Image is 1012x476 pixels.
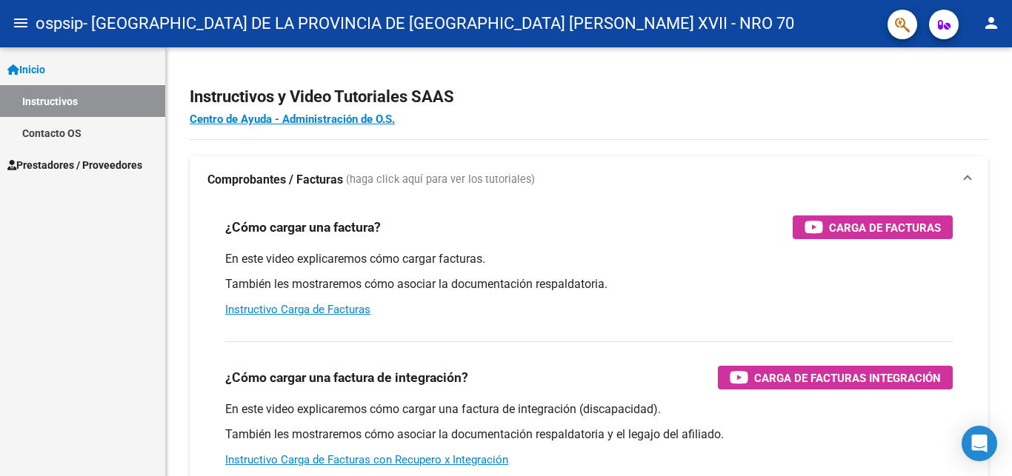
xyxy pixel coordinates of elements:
mat-expansion-panel-header: Comprobantes / Facturas (haga click aquí para ver los tutoriales) [190,156,988,204]
p: También les mostraremos cómo asociar la documentación respaldatoria y el legajo del afiliado. [225,426,953,443]
p: En este video explicaremos cómo cargar una factura de integración (discapacidad). [225,401,953,418]
p: También les mostraremos cómo asociar la documentación respaldatoria. [225,276,953,292]
span: ospsip [36,7,83,40]
strong: Comprobantes / Facturas [207,172,343,188]
p: En este video explicaremos cómo cargar facturas. [225,251,953,267]
button: Carga de Facturas [793,215,953,239]
span: Inicio [7,61,45,78]
span: Carga de Facturas Integración [754,369,941,387]
h3: ¿Cómo cargar una factura? [225,217,381,238]
mat-icon: menu [12,14,30,32]
span: Prestadores / Proveedores [7,157,142,173]
h2: Instructivos y Video Tutoriales SAAS [190,83,988,111]
a: Instructivo Carga de Facturas con Recupero x Integración [225,453,508,466]
span: (haga click aquí para ver los tutoriales) [346,172,535,188]
button: Carga de Facturas Integración [718,366,953,389]
span: Carga de Facturas [829,218,941,237]
mat-icon: person [982,14,1000,32]
a: Instructivo Carga de Facturas [225,303,370,316]
div: Open Intercom Messenger [962,426,997,461]
span: - [GEOGRAPHIC_DATA] DE LA PROVINCIA DE [GEOGRAPHIC_DATA] [PERSON_NAME] XVII - NRO 70 [83,7,794,40]
a: Centro de Ayuda - Administración de O.S. [190,113,395,126]
h3: ¿Cómo cargar una factura de integración? [225,367,468,388]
